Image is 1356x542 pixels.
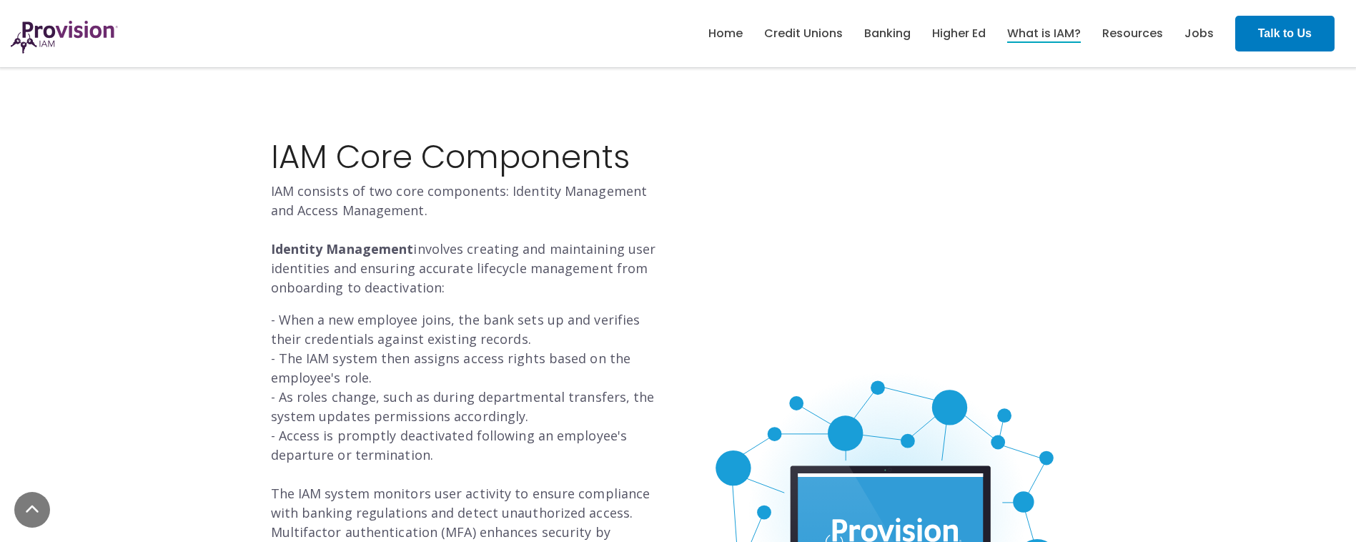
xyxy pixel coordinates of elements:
[271,182,668,297] p: IAM consists of two core components: Identity Management and Access Management. involves creating...
[271,139,668,175] h2: IAM Core Components
[1258,27,1312,39] strong: Talk to Us
[698,11,1224,56] nav: menu
[708,21,743,46] a: Home
[1007,21,1081,46] a: What is IAM?
[11,21,118,54] img: ProvisionIAM-Logo-Purple
[764,21,843,46] a: Credit Unions
[271,240,414,257] strong: Identity Management
[1235,16,1335,51] a: Talk to Us
[1102,21,1163,46] a: Resources
[1184,21,1214,46] a: Jobs
[864,21,911,46] a: Banking
[932,21,986,46] a: Higher Ed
